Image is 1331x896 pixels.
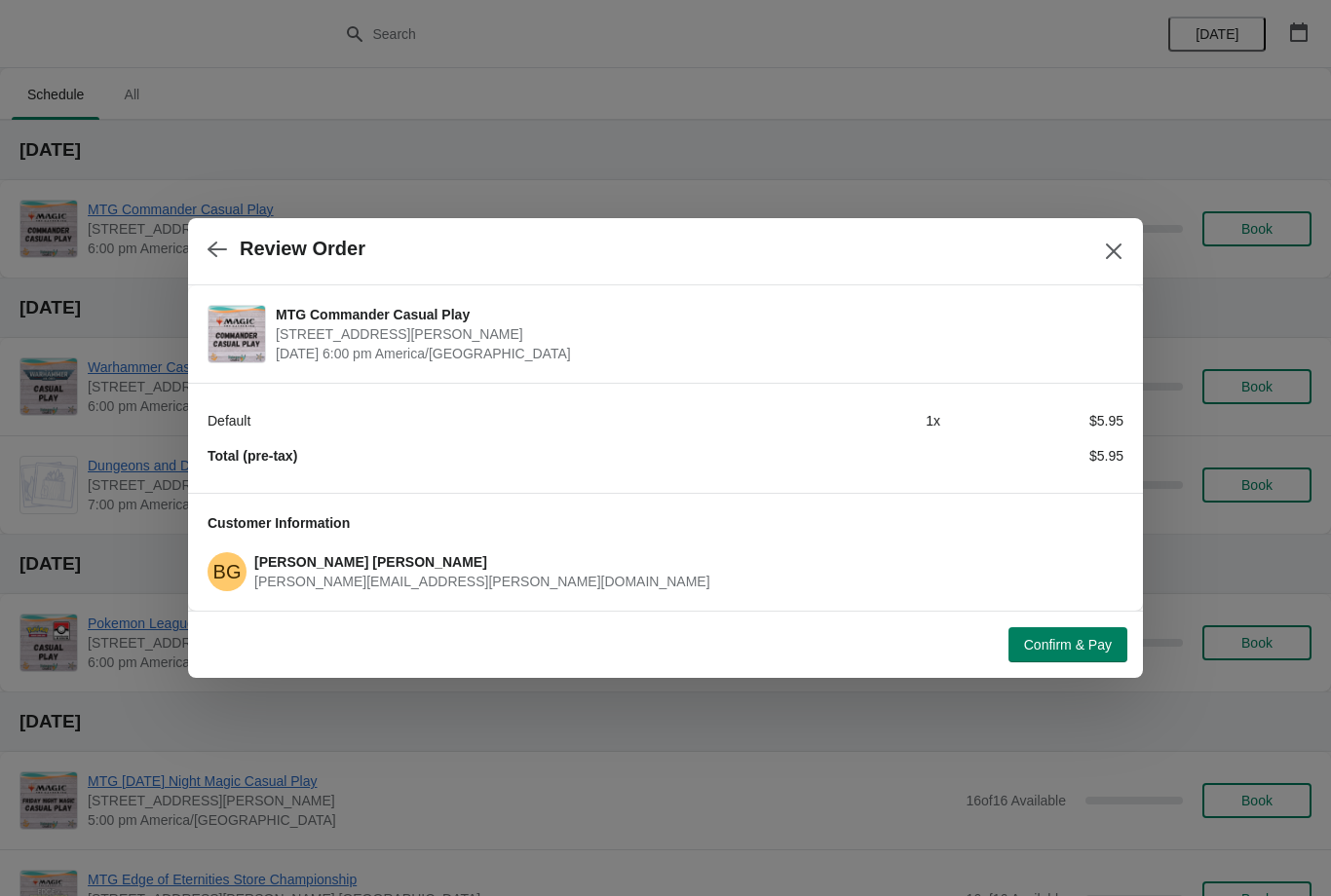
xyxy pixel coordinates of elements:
span: Brandon [208,552,247,591]
button: Confirm & Pay [1008,627,1127,662]
span: [PERSON_NAME][EMAIL_ADDRESS][PERSON_NAME][DOMAIN_NAME] [254,574,710,589]
span: MTG Commander Casual Play [276,305,1114,324]
h2: Review Order [240,238,365,260]
div: $5.95 [940,446,1123,466]
text: BG [213,561,242,582]
div: $5.95 [940,411,1123,430]
img: MTG Commander Casual Play | 2040 Louetta Rd Ste I Spring, TX 77388 | August 19 | 6:00 pm America/... [209,306,265,362]
span: Confirm & Pay [1024,637,1112,653]
span: Customer Information [208,515,350,531]
div: Default [208,411,757,430]
span: [STREET_ADDRESS][PERSON_NAME] [276,324,1114,344]
strong: Total (pre-tax) [208,448,297,464]
span: [DATE] 6:00 pm America/[GEOGRAPHIC_DATA] [276,344,1114,363]
span: [PERSON_NAME] [PERSON_NAME] [254,554,487,570]
div: 1 x [757,411,940,430]
button: Close [1096,234,1131,269]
